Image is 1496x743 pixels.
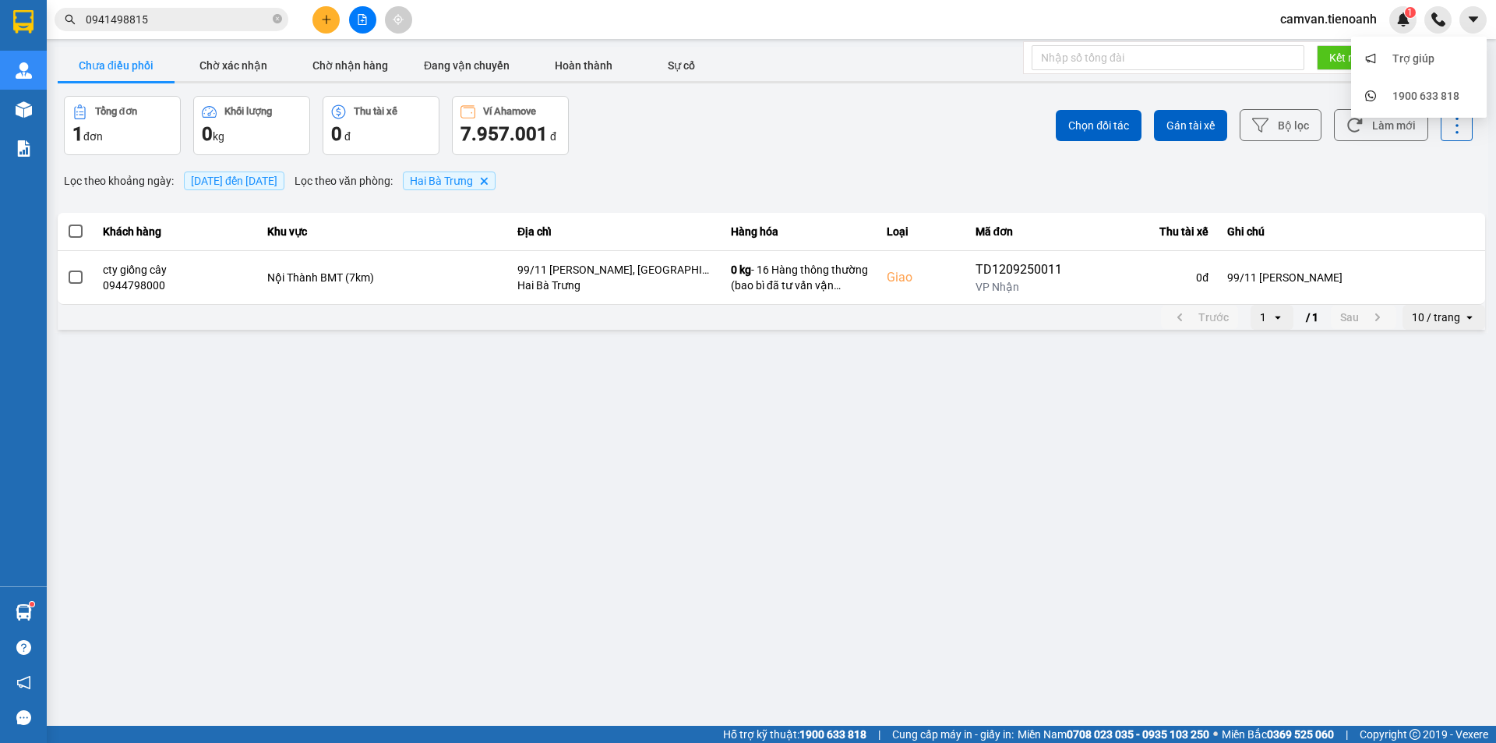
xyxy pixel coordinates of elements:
[258,213,508,251] th: Khu vực
[331,122,431,147] div: đ
[1365,90,1376,101] span: whats-app
[30,602,34,607] sup: 1
[1431,12,1445,27] img: phone-icon
[1218,213,1485,251] th: Ghi chú
[224,106,272,117] div: Khối lượng
[16,640,31,655] span: question-circle
[1166,118,1215,133] span: Gán tài xế
[517,278,712,293] div: Hai Bà Trưng
[1161,306,1238,329] button: previous page. current page 1 / 1
[72,122,172,147] div: đơn
[58,50,175,81] button: Chưa điều phối
[103,262,249,278] div: cty giống cây
[1227,270,1476,285] div: 99/11 [PERSON_NAME]
[408,50,525,81] button: Đang vận chuyển
[877,213,966,251] th: Loại
[1154,110,1227,141] button: Gán tài xế
[1463,311,1476,324] svg: open
[731,264,751,276] span: 0 kg
[202,122,302,147] div: kg
[525,50,642,81] button: Hoàn thành
[86,11,270,28] input: Tìm tên, số ĐT hoặc mã đơn
[460,122,560,147] div: đ
[16,710,31,725] span: message
[1068,118,1129,133] span: Chọn đối tác
[642,50,720,81] button: Sự cố
[13,10,34,34] img: logo-vxr
[103,278,249,293] div: 0944798000
[1092,270,1208,285] div: 0 đ
[312,6,340,34] button: plus
[175,50,291,81] button: Chờ xác nhận
[323,96,439,155] button: Thu tài xế0 đ
[357,14,368,25] span: file-add
[887,268,957,287] div: Giao
[410,175,473,187] span: Hai Bà Trưng
[460,123,548,145] span: 7.957.001
[72,123,83,145] span: 1
[1092,222,1208,241] div: Thu tài xế
[393,14,404,25] span: aim
[349,6,376,34] button: file-add
[1222,726,1334,743] span: Miền Bắc
[731,262,868,293] div: - 16 Hàng thông thường (bao bì đã tư vấn vận chuyển )
[65,14,76,25] span: search
[16,604,32,621] img: warehouse-icon
[16,140,32,157] img: solution-icon
[16,675,31,690] span: notification
[1268,9,1389,29] span: camvan.tienoanh
[966,213,1083,251] th: Mã đơn
[1067,728,1209,741] strong: 0708 023 035 - 0935 103 250
[1317,45,1417,70] button: Kết nối tổng đài
[1032,45,1304,70] input: Nhập số tổng đài
[16,101,32,118] img: warehouse-icon
[64,172,174,189] span: Lọc theo khoảng ngày :
[1240,109,1321,141] button: Bộ lọc
[1396,12,1410,27] img: icon-new-feature
[723,726,866,743] span: Hỗ trợ kỹ thuật:
[483,106,536,117] div: Ví Ahamove
[93,213,258,251] th: Khách hàng
[1410,729,1420,740] span: copyright
[1267,728,1334,741] strong: 0369 525 060
[1365,53,1376,64] span: notification
[191,175,277,187] span: 13/09/2025 đến 13/09/2025
[1462,310,1463,325] input: Selected 10 / trang.
[976,260,1074,279] div: TD1209250011
[878,726,880,743] span: |
[1459,6,1487,34] button: caret-down
[193,96,310,155] button: Khối lượng0kg
[1056,110,1141,141] button: Chọn đối tác
[1260,310,1266,325] div: 1
[1412,310,1460,325] div: 10 / trang
[295,172,393,189] span: Lọc theo văn phòng :
[1392,50,1434,67] div: Trợ giúp
[1405,7,1416,18] sup: 1
[452,96,569,155] button: Ví Ahamove7.957.001 đ
[1018,726,1209,743] span: Miền Nam
[202,123,213,145] span: 0
[1331,306,1396,329] button: next page. current page 1 / 1
[1334,109,1428,141] button: Làm mới
[321,14,332,25] span: plus
[385,6,412,34] button: aim
[291,50,408,81] button: Chờ nhận hàng
[273,14,282,23] span: close-circle
[1392,87,1459,104] div: 1900 633 818
[508,213,722,251] th: Địa chỉ
[331,123,342,145] span: 0
[184,172,284,190] span: [DATE] đến [DATE]
[64,96,181,155] button: Tổng đơn1đơn
[1213,731,1218,738] span: ⚪️
[892,726,1014,743] span: Cung cấp máy in - giấy in:
[976,279,1074,295] div: VP Nhận
[95,106,137,117] div: Tổng đơn
[1306,308,1318,327] span: / 1
[403,172,496,190] span: Hai Bà Trưng , close by backspace
[1466,12,1480,27] span: caret-down
[1346,726,1348,743] span: |
[517,262,712,278] div: 99/11 [PERSON_NAME], [GEOGRAPHIC_DATA], [GEOGRAPHIC_DATA], [GEOGRAPHIC_DATA]
[354,106,397,117] div: Thu tài xế
[479,176,489,186] svg: Delete
[267,270,499,285] div: Nội Thành BMT (7km)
